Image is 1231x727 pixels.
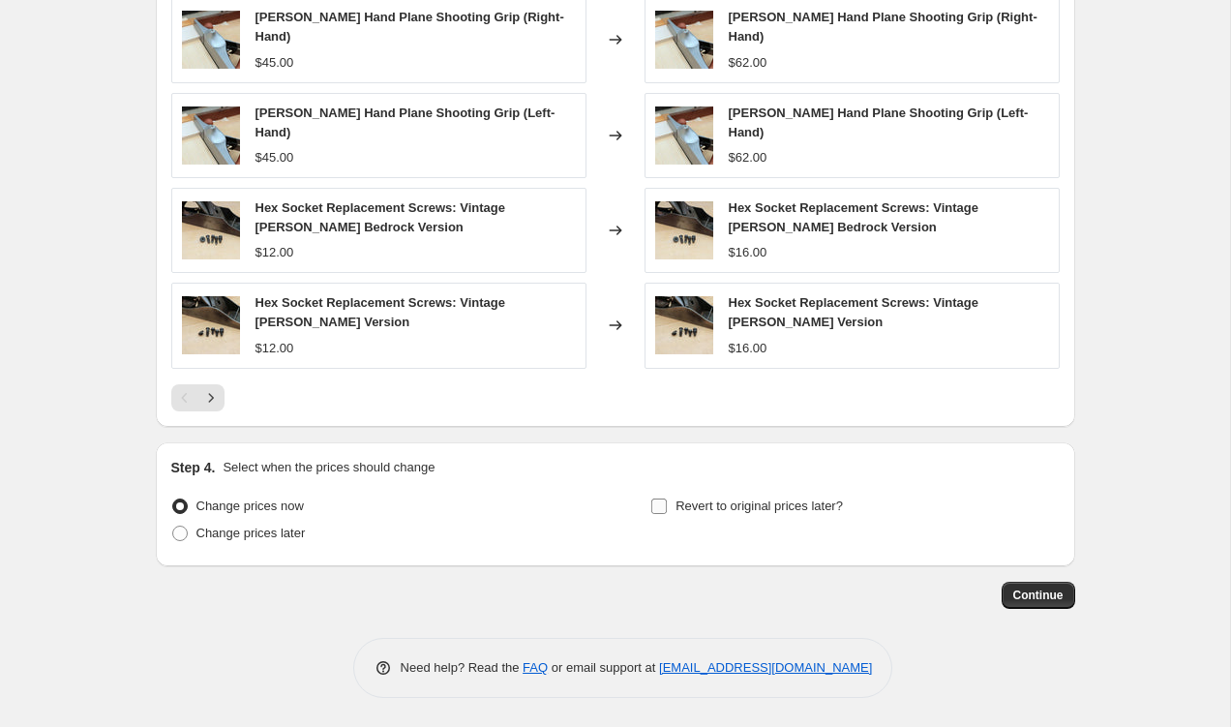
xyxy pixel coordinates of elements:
[1013,588,1064,603] span: Continue
[729,295,978,329] span: Hex Socket Replacement Screws: Vintage [PERSON_NAME] Version
[655,106,713,165] img: IMG_0004_34_1080x810_b3d63089-6bc0-40f0-a91e-26b47ef8f3f2_80x.jpg
[676,499,843,513] span: Revert to original prices later?
[171,384,225,411] nav: Pagination
[255,53,294,73] div: $45.00
[255,200,505,234] span: Hex Socket Replacement Screws: Vintage [PERSON_NAME] Bedrock Version
[655,11,713,69] img: IMG_0004_34_1080x810_b3d63089-6bc0-40f0-a91e-26b47ef8f3f2_80x.jpg
[182,201,240,259] img: IMG_0003_35_1080x810_da5f42da-b6da-430a-8753-31a8f81e5a8f_80x.jpg
[729,106,1029,139] span: [PERSON_NAME] Hand Plane Shooting Grip (Left-Hand)
[729,243,767,262] div: $16.00
[255,339,294,358] div: $12.00
[255,148,294,167] div: $45.00
[182,106,240,165] img: IMG_0004_34_1080x810_b3d63089-6bc0-40f0-a91e-26b47ef8f3f2_80x.jpg
[196,499,304,513] span: Change prices now
[255,295,505,329] span: Hex Socket Replacement Screws: Vintage [PERSON_NAME] Version
[729,339,767,358] div: $16.00
[729,10,1037,44] span: [PERSON_NAME] Hand Plane Shooting Grip (Right-Hand)
[223,458,435,477] p: Select when the prices should change
[182,296,240,354] img: IMG_0007_42_1080x810_07dcaec1-c713-4778-a6d4-4fe13e03f654_80x.jpg
[655,296,713,354] img: IMG_0007_42_1080x810_07dcaec1-c713-4778-a6d4-4fe13e03f654_80x.jpg
[255,10,564,44] span: [PERSON_NAME] Hand Plane Shooting Grip (Right-Hand)
[401,660,524,675] span: Need help? Read the
[523,660,548,675] a: FAQ
[196,526,306,540] span: Change prices later
[182,11,240,69] img: IMG_0004_34_1080x810_b3d63089-6bc0-40f0-a91e-26b47ef8f3f2_80x.jpg
[729,148,767,167] div: $62.00
[255,106,555,139] span: [PERSON_NAME] Hand Plane Shooting Grip (Left-Hand)
[171,458,216,477] h2: Step 4.
[197,384,225,411] button: Next
[548,660,659,675] span: or email support at
[255,243,294,262] div: $12.00
[1002,582,1075,609] button: Continue
[729,53,767,73] div: $62.00
[729,200,978,234] span: Hex Socket Replacement Screws: Vintage [PERSON_NAME] Bedrock Version
[655,201,713,259] img: IMG_0003_35_1080x810_da5f42da-b6da-430a-8753-31a8f81e5a8f_80x.jpg
[659,660,872,675] a: [EMAIL_ADDRESS][DOMAIN_NAME]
